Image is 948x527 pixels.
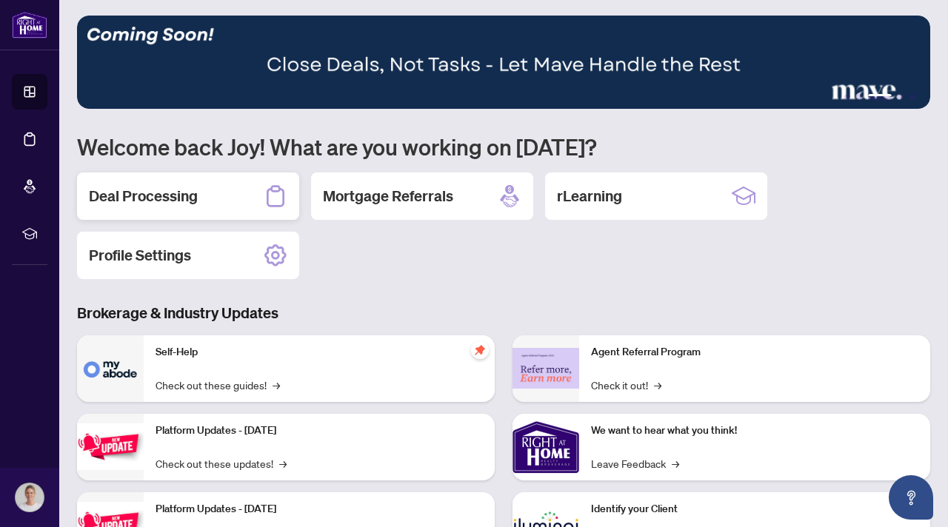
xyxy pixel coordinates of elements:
img: Slide 2 [77,16,930,109]
img: Profile Icon [16,483,44,511]
span: → [672,455,679,471]
a: Check out these updates!→ [156,455,287,471]
h2: Profile Settings [89,245,191,266]
img: logo [12,11,47,38]
span: pushpin [471,341,489,359]
span: → [654,377,661,393]
button: 5 [909,94,915,100]
button: Open asap [889,475,933,520]
h1: Welcome back Joy! What are you working on [DATE]? [77,132,930,161]
p: Platform Updates - [DATE] [156,423,483,439]
a: Leave Feedback→ [591,455,679,471]
p: We want to hear what you think! [591,423,918,439]
img: We want to hear what you think! [513,414,579,480]
p: Agent Referral Program [591,344,918,360]
button: 3 [868,94,892,100]
span: → [279,455,287,471]
img: Self-Help [77,335,144,402]
h2: Deal Processing [89,186,198,207]
h3: Brokerage & Industry Updates [77,303,930,323]
img: Agent Referral Program [513,348,579,389]
span: → [273,377,280,393]
button: 2 [856,94,862,100]
a: Check it out!→ [591,377,661,393]
p: Self-Help [156,344,483,360]
img: Platform Updates - July 21, 2025 [77,423,144,470]
a: Check out these guides!→ [156,377,280,393]
p: Platform Updates - [DATE] [156,501,483,517]
p: Identify your Client [591,501,918,517]
button: 4 [898,94,904,100]
h2: Mortgage Referrals [323,186,453,207]
h2: rLearning [557,186,622,207]
button: 1 [844,94,850,100]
